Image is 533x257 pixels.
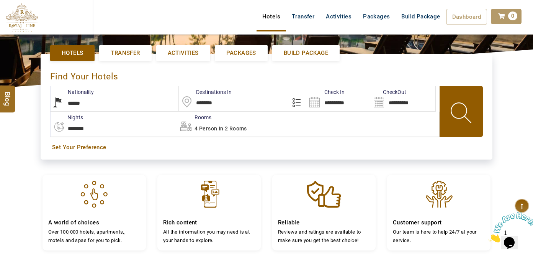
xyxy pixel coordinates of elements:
[50,63,483,86] div: Find Your Hotels
[371,86,435,111] input: Search
[163,219,255,226] h4: Rich content
[508,12,517,20] span: 0
[51,88,94,96] label: Nationality
[393,219,485,226] h4: Customer support
[179,88,232,96] label: Destinations In
[357,9,396,24] a: Packages
[3,92,13,98] span: Blog
[286,9,320,24] a: Transfer
[491,9,522,24] a: 0
[48,219,140,226] h4: A world of choices
[6,3,38,32] img: The Royal Line Holidays
[3,3,6,10] span: 1
[393,228,485,244] p: Our team is here to help 24/7 at your service.
[486,209,533,245] iframe: chat widget
[307,88,345,96] label: Check In
[52,143,481,152] a: Set Your Preference
[195,125,247,132] span: 4 Person in 2 Rooms
[320,9,357,24] a: Activities
[177,114,211,121] label: Rooms
[3,3,51,33] img: Chat attention grabber
[257,9,286,24] a: Hotels
[396,9,446,24] a: Build Package
[163,228,255,244] p: All the information you may need is at your hands to explore.
[371,88,406,96] label: CheckOut
[278,228,370,244] p: Reviews and ratings are available to make sure you get the best choice!
[278,219,370,226] h4: Reliable
[452,13,481,20] span: Dashboard
[48,228,140,244] p: Over 100,000 hotels, apartments,, motels and spas for you to pick.
[50,114,83,121] label: nights
[307,86,371,111] input: Search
